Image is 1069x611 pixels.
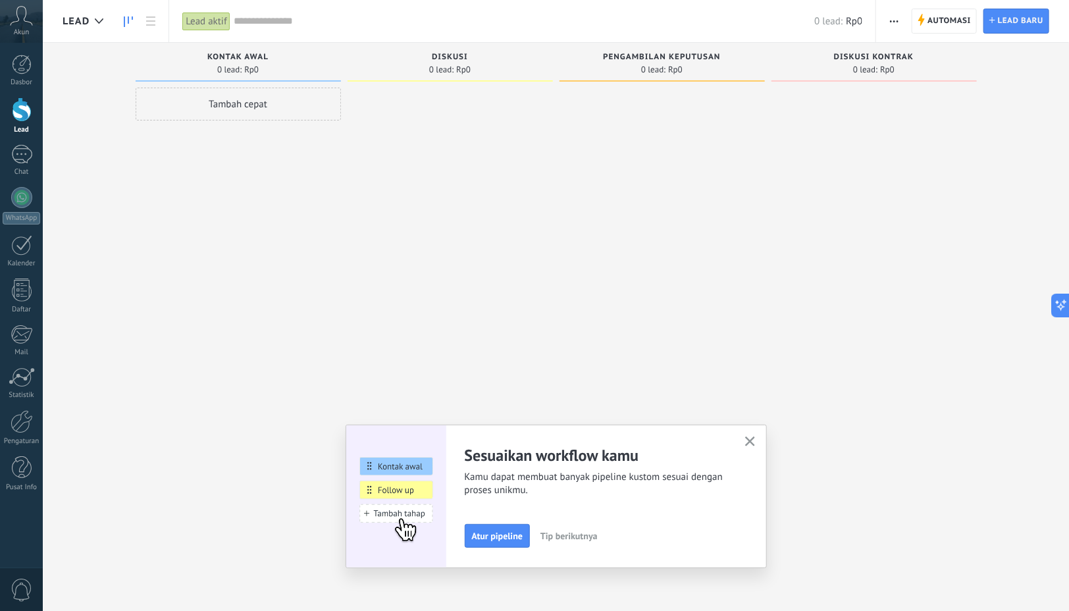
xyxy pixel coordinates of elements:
[834,53,914,62] span: Diskusi kontrak
[853,66,877,74] span: 0 lead:
[3,348,41,357] div: Mail
[603,53,720,62] span: Pengambilan keputusan
[429,66,454,74] span: 0 lead:
[540,531,598,541] span: Tip berikutnya
[3,168,41,176] div: Chat
[14,28,30,37] span: Akun
[456,66,471,74] span: Rp0
[244,66,259,74] span: Rp0
[140,9,162,34] a: Daftar
[465,471,729,497] span: Kamu dapat membuat banyak pipeline kustom sesuai dengan proses unikmu.
[472,531,523,541] span: Atur pipeline
[3,305,41,314] div: Daftar
[880,66,895,74] span: Rp0
[465,445,729,465] h2: Sesuaikan workflow kamu
[63,15,90,28] span: Lead
[142,53,334,64] div: Kontak awal
[136,88,341,120] div: Tambah cepat
[912,9,977,34] a: Automasi
[432,53,468,62] span: Diskusi
[207,53,269,62] span: Kontak awal
[3,78,41,87] div: Dasbor
[3,126,41,134] div: Lead
[117,9,140,34] a: Lead
[566,53,758,64] div: Pengambilan keputusan
[885,9,904,34] button: Lebih lanjut
[641,66,665,74] span: 0 lead:
[534,526,604,546] button: Tip berikutnya
[182,12,230,31] div: Lead aktif
[3,259,41,268] div: Kalender
[814,15,843,28] span: 0 lead:
[998,9,1043,33] span: lead baru
[846,15,862,28] span: Rp0
[3,483,41,492] div: Pusat Info
[465,524,531,548] button: Atur pipeline
[927,9,971,33] span: Automasi
[983,9,1049,34] a: lead baru
[778,53,970,64] div: Diskusi kontrak
[217,66,242,74] span: 0 lead:
[668,66,683,74] span: Rp0
[3,212,40,225] div: WhatsApp
[354,53,546,64] div: Diskusi
[3,437,41,446] div: Pengaturan
[3,391,41,400] div: Statistik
